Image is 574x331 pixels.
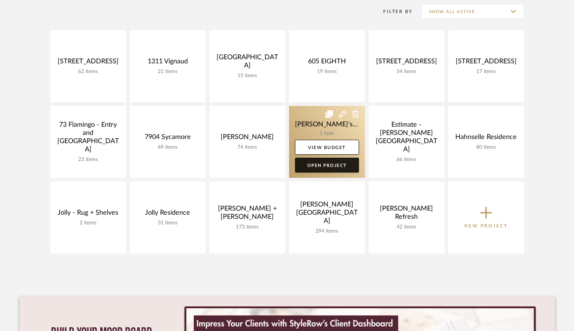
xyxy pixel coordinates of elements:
div: [GEOGRAPHIC_DATA] [215,53,279,73]
button: New Project [448,182,524,253]
div: [PERSON_NAME] Refresh [375,205,439,224]
div: [PERSON_NAME] [215,133,279,144]
div: 2 items [56,220,120,226]
div: 62 items [56,69,120,75]
div: Jolly Residence [136,209,200,220]
div: 15 items [215,73,279,79]
div: 605 EIGHTH [295,57,359,69]
div: Filter By [374,8,413,15]
div: Hahnselle Residence [454,133,518,144]
div: 7904 Sycamore [136,133,200,144]
div: 74 items [215,144,279,151]
div: 19 items [295,69,359,75]
div: 42 items [375,224,439,230]
div: 21 items [136,69,200,75]
div: 54 items [375,69,439,75]
div: [PERSON_NAME][GEOGRAPHIC_DATA] [295,201,359,228]
a: View Budget [295,140,359,155]
div: Estimate - [PERSON_NAME][GEOGRAPHIC_DATA] [375,121,439,157]
p: New Project [464,222,508,230]
div: 80 items [454,144,518,151]
div: [STREET_ADDRESS] [375,57,439,69]
div: 1311 Vignaud [136,57,200,69]
div: 69 items [136,144,200,151]
div: 294 items [295,228,359,234]
div: [STREET_ADDRESS] [454,57,518,69]
div: 17 items [454,69,518,75]
div: 66 items [375,157,439,163]
div: 173 items [215,224,279,230]
div: 73 Flamingo - Entry and [GEOGRAPHIC_DATA] [56,121,120,157]
a: Open Project [295,158,359,173]
div: Jolly - Rug + Shelves [56,209,120,220]
div: 31 items [136,220,200,226]
div: [STREET_ADDRESS] [56,57,120,69]
div: [PERSON_NAME] + [PERSON_NAME] [215,205,279,224]
div: 23 items [56,157,120,163]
